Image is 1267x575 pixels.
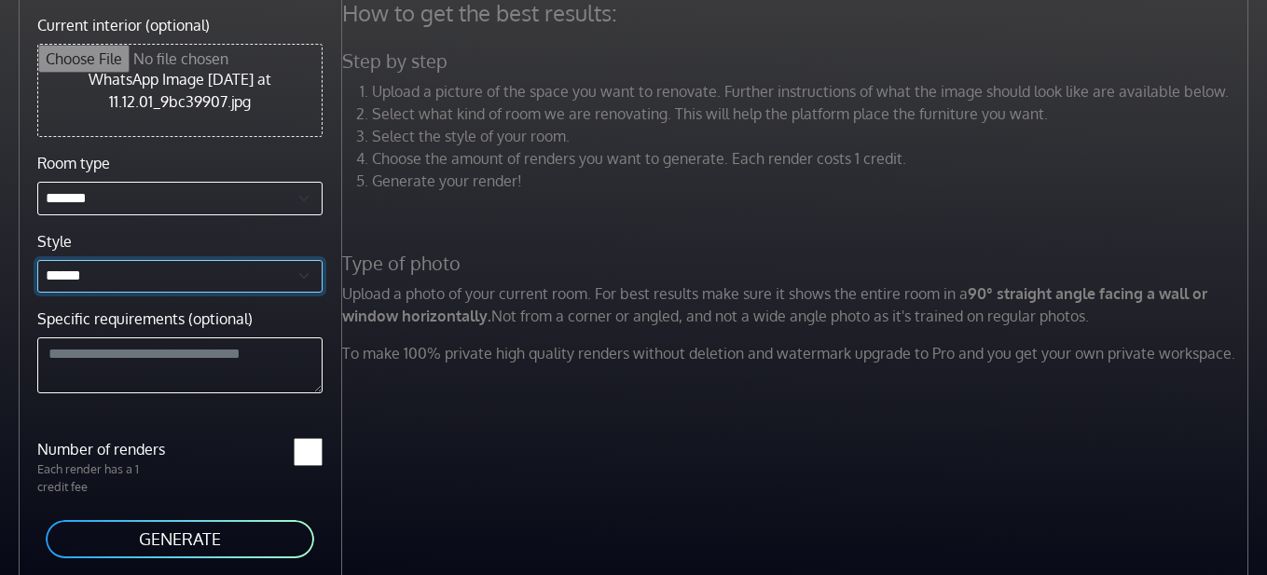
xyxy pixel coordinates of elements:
[37,230,72,253] label: Style
[372,125,1253,147] li: Select the style of your room.
[331,342,1264,364] p: To make 100% private high quality renders without deletion and watermark upgrade to Pro and you g...
[44,518,316,560] button: GENERATE
[372,80,1253,103] li: Upload a picture of the space you want to renovate. Further instructions of what the image should...
[37,14,210,36] label: Current interior (optional)
[26,438,180,460] label: Number of renders
[331,49,1264,73] h5: Step by step
[37,308,253,330] label: Specific requirements (optional)
[37,152,110,174] label: Room type
[372,170,1253,192] li: Generate your render!
[372,103,1253,125] li: Select what kind of room we are renovating. This will help the platform place the furniture you w...
[331,282,1264,327] p: Upload a photo of your current room. For best results make sure it shows the entire room in a Not...
[372,147,1253,170] li: Choose the amount of renders you want to generate. Each render costs 1 credit.
[342,284,1207,325] strong: 90° straight angle facing a wall or window horizontally.
[331,252,1264,275] h5: Type of photo
[26,460,180,496] p: Each render has a 1 credit fee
